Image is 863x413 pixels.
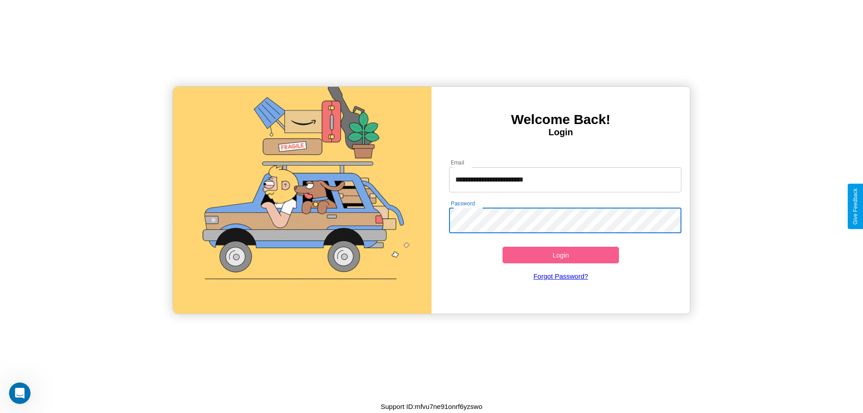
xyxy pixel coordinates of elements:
p: Support ID: mfvu7ne91onrf6yzswo [381,400,482,413]
label: Email [451,159,465,166]
iframe: Intercom live chat [9,382,31,404]
h3: Welcome Back! [431,112,690,127]
button: Login [503,247,619,263]
label: Password [451,200,475,207]
div: Give Feedback [852,188,859,225]
a: Forgot Password? [445,263,677,289]
h4: Login [431,127,690,138]
img: gif [173,87,431,314]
